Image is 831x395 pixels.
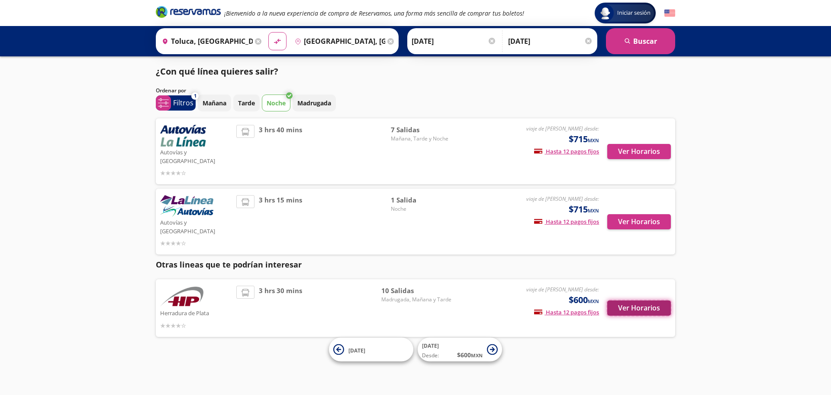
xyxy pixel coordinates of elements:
[391,125,451,135] span: 7 Salidas
[348,346,365,354] span: [DATE]
[160,147,232,165] p: Autovías y [GEOGRAPHIC_DATA]
[526,125,599,132] em: viaje de [PERSON_NAME] desde:
[329,338,413,362] button: [DATE]
[224,9,524,17] em: ¡Bienvenido a la nueva experiencia de compra de Reservamos, una forma más sencilla de comprar tus...
[569,294,599,307] span: $600
[391,195,451,205] span: 1 Salida
[160,307,232,318] p: Herradura de Plata
[291,30,386,52] input: Buscar Destino
[160,125,206,147] img: Autovías y La Línea
[569,203,599,216] span: $715
[173,98,193,108] p: Filtros
[203,98,226,108] p: Mañana
[293,95,336,111] button: Madrugada
[607,144,671,159] button: Ver Horarios
[194,92,196,100] span: 1
[508,30,593,52] input: Opcional
[381,286,451,296] span: 10 Salidas
[156,87,186,95] p: Ordenar por
[160,217,232,235] p: Autovías y [GEOGRAPHIC_DATA]
[412,30,496,52] input: Elegir Fecha
[259,125,302,178] span: 3 hrs 40 mins
[664,8,675,19] button: English
[391,135,451,143] span: Mañana, Tarde y Noche
[534,218,599,225] span: Hasta 12 pagos fijos
[156,65,278,78] p: ¿Con qué línea quieres salir?
[259,286,302,330] span: 3 hrs 30 mins
[158,30,253,52] input: Buscar Origen
[156,259,675,271] p: Otras lineas que te podrían interesar
[607,214,671,229] button: Ver Horarios
[471,352,483,359] small: MXN
[588,207,599,214] small: MXN
[160,195,213,217] img: Autovías y La Línea
[588,298,599,304] small: MXN
[391,205,451,213] span: Noche
[267,98,286,108] p: Noche
[588,137,599,144] small: MXN
[606,28,675,54] button: Buscar
[238,98,255,108] p: Tarde
[607,300,671,316] button: Ver Horarios
[526,286,599,293] em: viaje de [PERSON_NAME] desde:
[156,5,221,21] a: Brand Logo
[156,95,196,111] button: 1Filtros
[259,195,302,248] span: 3 hrs 15 mins
[160,286,203,307] img: Herradura de Plata
[569,133,599,146] span: $715
[614,9,654,17] span: Iniciar sesión
[233,95,260,111] button: Tarde
[262,95,290,111] button: Noche
[457,350,483,359] span: $ 600
[297,98,331,108] p: Madrugada
[422,352,439,359] span: Desde:
[156,5,221,18] i: Brand Logo
[526,195,599,202] em: viaje de [PERSON_NAME] desde:
[422,342,439,349] span: [DATE]
[198,95,231,111] button: Mañana
[381,296,451,304] span: Madrugada, Mañana y Tarde
[534,308,599,316] span: Hasta 12 pagos fijos
[418,338,502,362] button: [DATE]Desde:$600MXN
[534,147,599,155] span: Hasta 12 pagos fijos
